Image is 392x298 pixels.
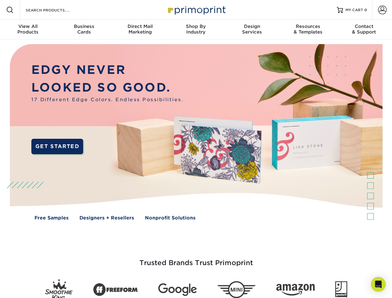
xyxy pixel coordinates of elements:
span: 17 Different Edge Colors. Endless Possibilities. [31,96,183,103]
div: Cards [56,24,112,35]
img: Goodwill [335,281,347,298]
a: GET STARTED [31,139,83,154]
span: Shop By [168,24,224,29]
p: LOOKED SO GOOD. [31,79,183,97]
span: Resources [280,24,336,29]
div: & Templates [280,24,336,35]
a: BusinessCards [56,20,112,40]
span: Direct Mail [112,24,168,29]
img: Amazon [276,284,315,296]
span: Contact [336,24,392,29]
h3: Trusted Brands Trust Primoprint [15,244,378,274]
a: Shop ByIndustry [168,20,224,40]
div: Marketing [112,24,168,35]
div: Open Intercom Messenger [371,277,386,292]
img: Primoprint [165,3,227,16]
span: Business [56,24,112,29]
input: SEARCH PRODUCTS..... [25,6,86,14]
a: Free Samples [34,214,69,222]
span: Design [224,24,280,29]
a: Contact& Support [336,20,392,40]
a: DesignServices [224,20,280,40]
p: EDGY NEVER [31,61,183,79]
div: & Support [336,24,392,35]
a: Direct MailMarketing [112,20,168,40]
a: Designers + Resellers [79,214,134,222]
span: MY CART [345,7,363,13]
div: Industry [168,24,224,35]
a: Resources& Templates [280,20,336,40]
div: Services [224,24,280,35]
img: Google [158,283,197,296]
iframe: Google Customer Reviews [2,279,53,296]
a: Nonprofit Solutions [145,214,196,222]
span: 0 [364,8,367,12]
